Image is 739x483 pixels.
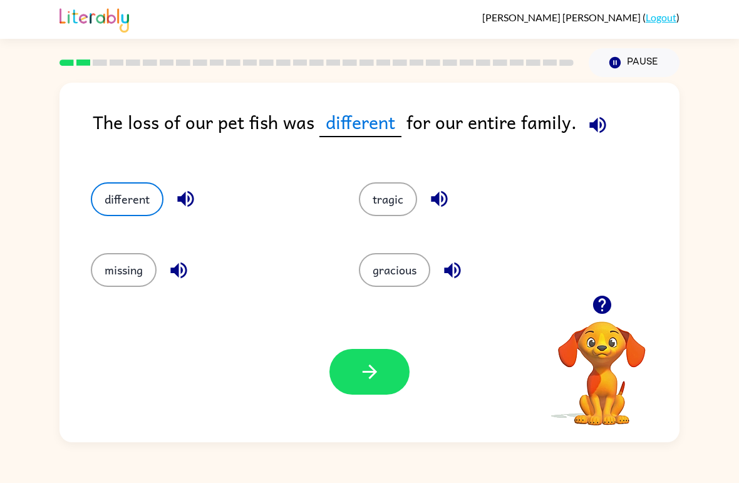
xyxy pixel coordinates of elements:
div: ( ) [482,11,680,23]
a: Logout [646,11,676,23]
button: different [91,182,163,216]
button: Pause [589,48,680,77]
button: gracious [359,253,430,287]
button: missing [91,253,157,287]
span: different [319,108,401,137]
span: [PERSON_NAME] [PERSON_NAME] [482,11,643,23]
button: tragic [359,182,417,216]
img: Literably [59,5,129,33]
video: Your browser must support playing .mp4 files to use Literably. Please try using another browser. [539,302,664,427]
div: The loss of our pet fish was for our entire family. [93,108,680,157]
